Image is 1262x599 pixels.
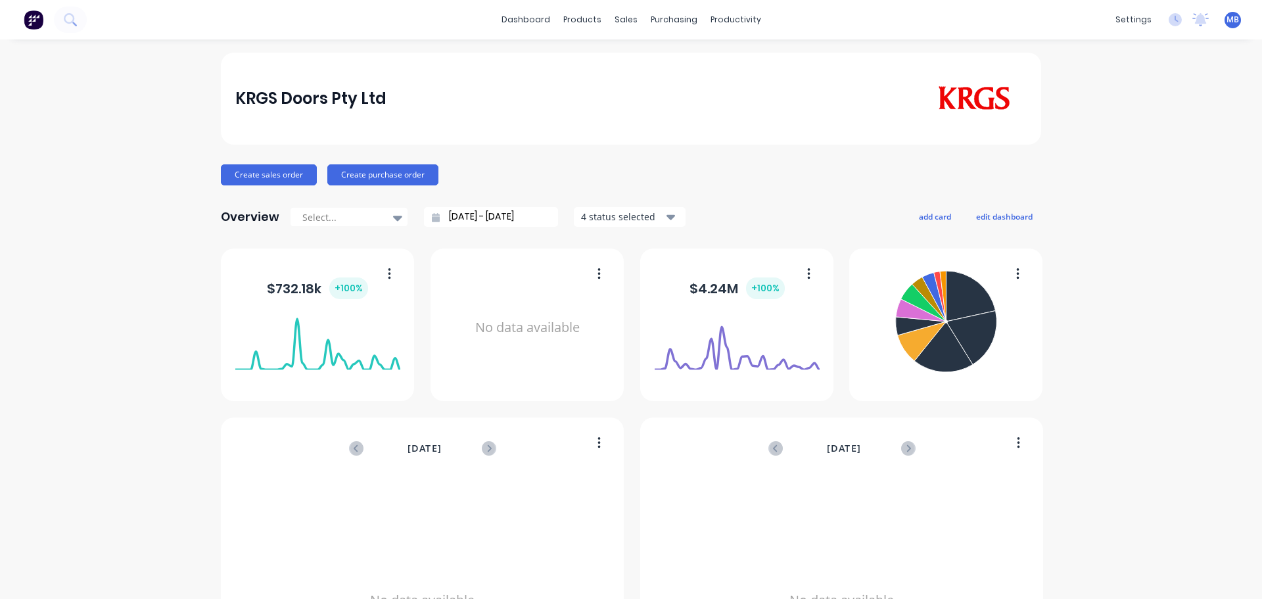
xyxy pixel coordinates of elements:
button: 4 status selected [574,207,686,227]
div: + 100 % [746,277,785,299]
img: Factory [24,10,43,30]
div: purchasing [644,10,704,30]
div: $ 4.24M [689,277,785,299]
div: No data available [445,266,610,390]
div: sales [608,10,644,30]
div: productivity [704,10,768,30]
div: $ 732.18k [267,277,368,299]
div: 4 status selected [581,210,664,224]
img: KRGS Doors Pty Ltd [935,86,1013,111]
div: settings [1109,10,1158,30]
div: KRGS Doors Pty Ltd [235,85,386,112]
button: add card [910,208,960,225]
button: Create purchase order [327,164,438,185]
span: [DATE] [408,441,442,456]
div: Overview [221,204,279,230]
button: edit dashboard [968,208,1041,225]
span: [DATE] [827,441,861,456]
div: products [557,10,608,30]
div: + 100 % [329,277,368,299]
button: Create sales order [221,164,317,185]
a: dashboard [495,10,557,30]
span: MB [1227,14,1239,26]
